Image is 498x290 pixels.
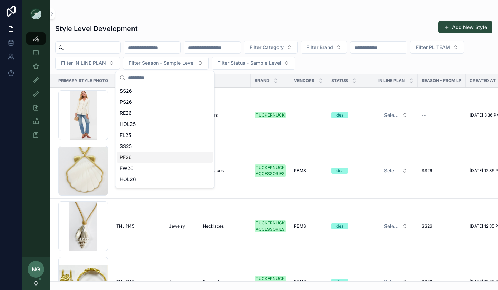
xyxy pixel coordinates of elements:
a: Select Button [378,275,413,288]
button: Select Button [244,41,298,54]
div: Suggestions [116,84,214,188]
span: PBMS [294,279,306,284]
span: Jewelry [169,279,185,284]
div: PF26 [117,152,213,163]
a: TUCKERNUCK [255,112,286,118]
span: Vendors [294,78,314,83]
button: Select Button [212,57,295,70]
span: PBMS [294,168,306,173]
a: Idea [331,168,370,174]
span: IN LINE PLAN [378,78,405,83]
a: Jewelry [169,223,195,229]
a: Select Button [378,109,413,122]
div: FW26 [117,163,213,174]
a: PBMS [294,223,323,229]
span: PBMS [294,223,306,229]
a: PBMS [294,279,323,284]
span: Filter IN LINE PLAN [61,60,106,67]
div: TUCKERNUCK ACCESSORIES [256,276,285,288]
button: Select Button [55,57,120,70]
button: Select Button [301,41,347,54]
span: Brand [255,78,270,83]
button: Select Button [379,276,413,288]
a: TUCKERNUCK ACCESSORIES [255,164,286,177]
a: Necklaces [203,168,246,173]
div: HOL25 [117,119,213,130]
a: Select Button [378,220,413,233]
a: SS26 [422,223,461,229]
span: NG [32,265,40,273]
span: Select a IN LINE PLAN [384,112,399,119]
a: TUCKERNUCK ACCESSORIES [255,220,286,232]
a: TNJ_1146 [116,279,161,284]
div: PS26 [117,97,213,108]
a: PBMS [294,168,323,173]
div: HOL26 [117,174,213,185]
span: Primary Style Photo [58,78,108,83]
span: Necklaces [203,223,224,229]
span: Bracelets [203,279,222,284]
button: Select Button [379,220,413,232]
span: TNJ_1145 [116,223,134,229]
a: Jewelry [169,279,195,284]
div: YEAR-ROUND [117,185,213,196]
div: TUCKERNUCK ACCESSORIES [256,220,285,232]
span: Select a IN LINE PLAN [384,278,399,285]
span: SS26 [422,223,432,229]
h1: Style Level Development [55,24,138,33]
span: -- [422,112,426,118]
span: Select a IN LINE PLAN [384,223,399,230]
a: -- [422,112,461,118]
div: TUCKERNUCK [256,112,285,118]
div: Idea [335,223,344,229]
a: Blazers [203,112,246,118]
div: TUCKERNUCK ACCESSORIES [256,164,285,177]
div: FL25 [117,130,213,141]
span: TNJ_1146 [116,279,134,284]
div: Idea [335,279,344,285]
span: SS26 [422,168,432,173]
span: SS26 [422,279,432,284]
a: Idea [331,112,370,118]
span: Filter Season - Sample Level [129,60,195,67]
div: SS25 [117,141,213,152]
div: RE26 [117,108,213,119]
a: Idea [331,223,370,229]
button: Select Button [379,164,413,177]
span: Jewelry [169,223,185,229]
span: Filter Category [250,44,284,51]
a: SS26 [422,279,461,284]
div: Idea [335,112,344,118]
img: App logo [30,8,41,19]
button: Select Button [123,57,209,70]
a: TNJ_1145 [116,223,161,229]
a: Idea [331,279,370,285]
a: Necklaces [203,223,246,229]
button: Add New Style [438,21,492,33]
span: Select a IN LINE PLAN [384,167,399,174]
span: Filter Brand [306,44,333,51]
div: scrollable content [22,28,50,150]
span: Created at [470,78,496,83]
a: Bracelets [203,279,246,284]
span: Filter Status - Sample Level [217,60,281,67]
span: Season - From LP [422,78,461,83]
div: SS26 [117,86,213,97]
a: TUCKERNUCK ACCESSORIES [255,276,286,288]
button: Select Button [379,109,413,121]
span: Filter PL TEAM [416,44,450,51]
button: Select Button [410,41,464,54]
span: Status [331,78,348,83]
div: Idea [335,168,344,174]
a: Select Button [378,164,413,177]
a: SS26 [422,168,461,173]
